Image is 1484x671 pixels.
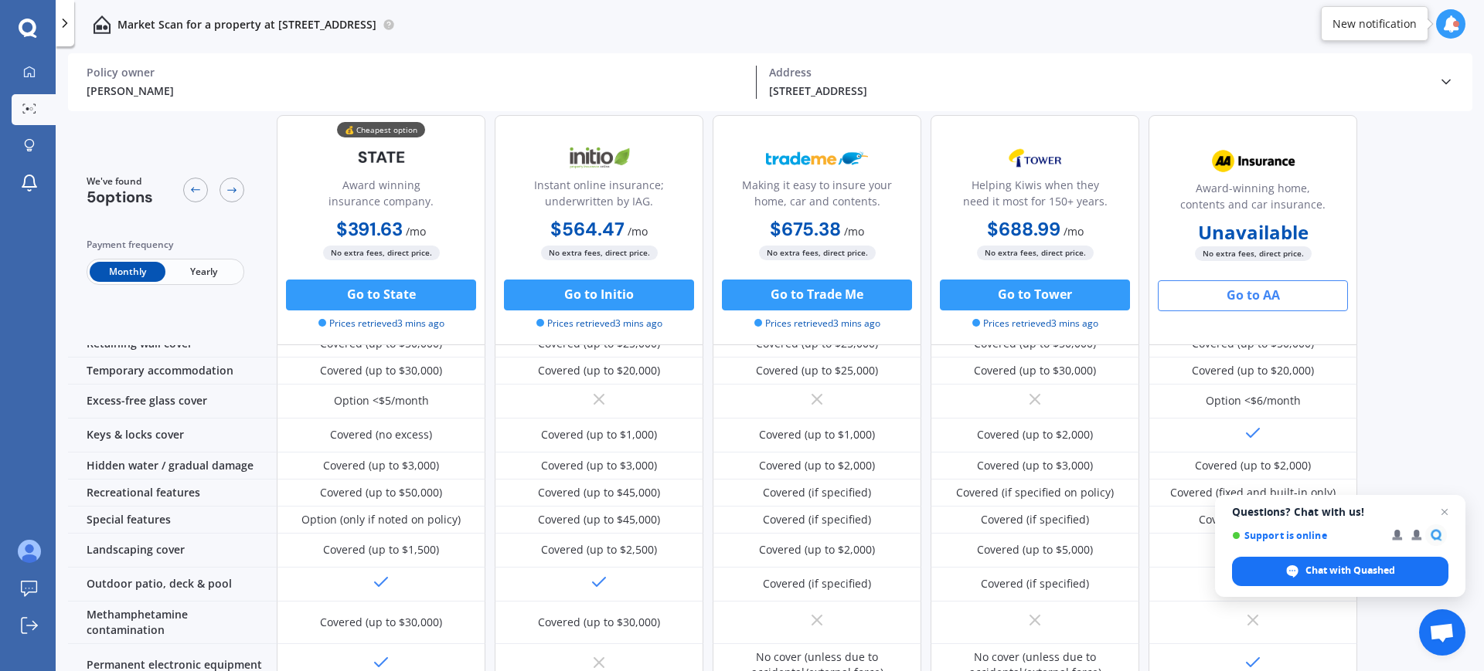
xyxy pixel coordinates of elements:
button: Go to Initio [504,280,694,310]
span: Chat with Quashed [1232,557,1448,586]
p: Market Scan for a property at [STREET_ADDRESS] [117,17,376,32]
div: Covered (up to $1,500) [323,542,439,557]
span: Prices retrieved 3 mins ago [754,317,880,330]
button: Go to State [286,280,476,310]
span: Monthly [90,262,165,282]
div: Keys & locks cover [68,419,277,452]
div: Covered (if specified) [1199,512,1307,527]
div: Covered (up to $30,000) [538,615,660,630]
span: No extra fees, direct price. [541,246,658,260]
div: Option (only if noted on policy) [301,512,461,527]
span: Prices retrieved 3 mins ago [972,317,1098,330]
span: / mo [1064,224,1084,239]
img: Initio.webp [548,139,650,178]
div: Covered (fixed and built-in only) [1170,485,1336,500]
div: Address [769,66,1426,80]
div: Methamphetamine contamination [68,602,277,644]
div: Option <$6/month [1206,393,1301,408]
span: 5 options [87,187,153,207]
div: Award-winning home, contents and car insurance. [1162,180,1344,219]
div: Special features [68,507,277,534]
div: [PERSON_NAME] [87,83,744,99]
div: Covered (if specified) [981,576,1089,591]
b: $675.38 [770,217,841,241]
div: Payment frequency [87,237,244,252]
div: Covered (up to $2,000) [759,542,875,557]
div: Option <$5/month [334,393,429,408]
div: Landscaping cover [68,534,277,568]
span: Questions? Chat with us! [1232,506,1448,518]
div: Covered (up to $1,000) [759,427,875,442]
div: Hidden water / gradual damage [68,452,277,480]
div: Covered (up to $20,000) [538,363,660,378]
div: Covered (up to $2,000) [759,458,875,473]
span: Support is online [1232,530,1381,541]
span: Prices retrieved 3 mins ago [318,317,444,330]
img: Tower.webp [984,139,1086,178]
div: Covered (up to $30,000) [974,363,1096,378]
div: Covered (up to $2,000) [977,427,1093,442]
span: No extra fees, direct price. [759,246,876,260]
div: Covered (up to $20,000) [1192,363,1314,378]
button: Go to Tower [940,280,1130,310]
span: We've found [87,175,153,188]
div: New notification [1333,16,1417,32]
div: Award winning insurance company. [290,177,472,215]
span: / mo [628,224,648,239]
div: Covered (up to $30,000) [320,363,442,378]
div: Helping Kiwis when they need it most for 150+ years. [944,177,1126,215]
b: $688.99 [987,217,1060,241]
div: Covered (if specified) [763,576,871,591]
div: Instant online insurance; underwritten by IAG. [508,177,690,215]
div: Policy owner [87,66,744,80]
div: Covered (up to $30,000) [320,615,442,630]
div: Excess-free glass cover [68,385,277,419]
button: Go to Trade Me [722,280,912,310]
div: Covered (if specified) [763,512,871,527]
b: Unavailable [1198,225,1309,240]
div: Covered (up to $50,000) [320,485,442,500]
span: Chat with Quashed [1305,564,1395,578]
div: Covered (if specified) [763,485,871,500]
img: home-and-contents.b802091223b8502ef2dd.svg [93,15,111,34]
a: Open chat [1419,609,1465,656]
img: ALV-UjXa-t5zQaW5qCyMZnfgVIL1AOwBk3nZQjot93Umi6SVkRYtBENNZOdoOA9OQ2eTcWQt8nFF6lH-Ti1DiOEJgwQqSe5Fu... [18,540,41,563]
div: [STREET_ADDRESS] [769,83,1426,99]
div: Making it easy to insure your home, car and contents. [726,177,908,215]
div: Covered (up to $3,000) [323,458,439,473]
img: AA.webp [1202,142,1304,181]
div: Covered (no excess) [330,427,432,442]
div: Covered (if specified) [981,512,1089,527]
span: / mo [844,224,864,239]
span: No extra fees, direct price. [323,246,440,260]
span: No extra fees, direct price. [1195,246,1312,261]
button: Go to AA [1158,280,1348,311]
div: Covered (up to $1,000) [541,427,657,442]
div: Covered (up to $5,000) [977,542,1093,557]
b: $564.47 [550,217,625,241]
span: Prices retrieved 3 mins ago [536,317,662,330]
div: Outdoor patio, deck & pool [68,568,277,602]
span: Yearly [165,262,241,282]
div: Covered (up to $45,000) [538,512,660,527]
div: Covered (up to $45,000) [538,485,660,500]
div: Covered (if specified on policy) [956,485,1114,500]
div: Recreational features [68,480,277,507]
b: $391.63 [336,217,403,241]
div: Covered (up to $25,000) [756,363,878,378]
div: Covered (up to $2,000) [1195,458,1311,473]
img: Trademe.webp [766,139,868,178]
div: Temporary accommodation [68,358,277,385]
div: Covered (up to $3,000) [977,458,1093,473]
div: Covered (up to $3,000) [541,458,657,473]
span: / mo [406,224,426,239]
span: No extra fees, direct price. [977,246,1094,260]
img: State-text-1.webp [330,139,432,175]
div: Covered (up to $2,500) [541,542,657,557]
div: 💰 Cheapest option [337,122,425,137]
